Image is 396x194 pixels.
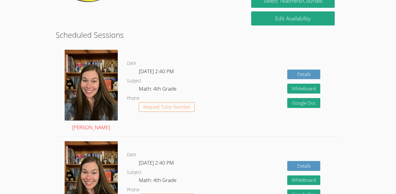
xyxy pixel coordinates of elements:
[251,11,335,25] a: Edit Availability
[127,60,136,67] dt: Date
[287,70,320,79] a: Details
[139,102,195,112] button: Request Tutor Number
[143,105,190,109] span: Request Tutor Number
[139,68,174,75] span: [DATE] 2:40 PM
[139,176,178,186] dd: Math: 4th Grade
[287,98,320,108] a: Google Doc
[56,29,341,40] h2: Scheduled Sessions
[65,50,118,121] img: avatar.png
[287,161,320,171] a: Details
[287,84,320,94] button: Whiteboard
[139,159,174,166] span: [DATE] 2:40 PM
[127,77,142,85] dt: Subject
[127,95,139,102] dt: Phone
[139,85,178,95] dd: Math: 4th Grade
[127,186,139,194] dt: Phone
[65,50,118,132] a: [PERSON_NAME]
[127,151,136,159] dt: Date
[287,175,320,185] button: Whiteboard
[127,169,142,176] dt: Subject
